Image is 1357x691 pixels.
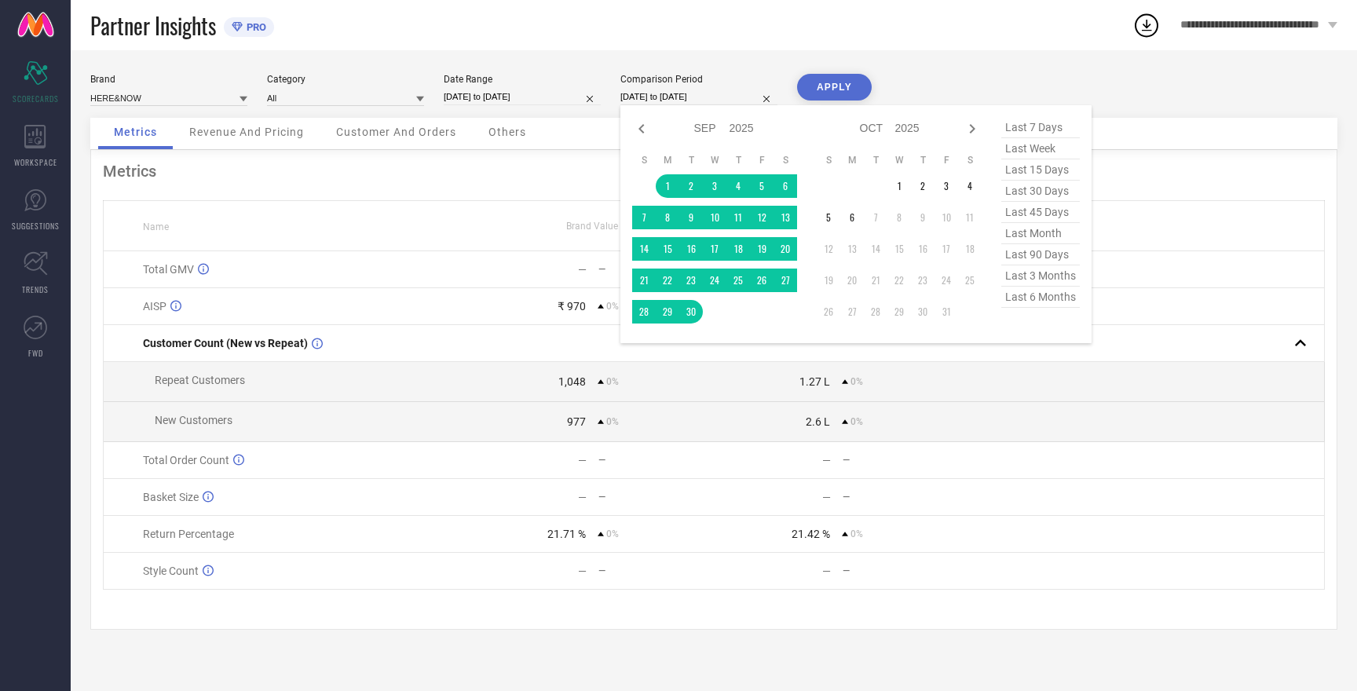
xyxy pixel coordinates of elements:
[13,93,59,104] span: SCORECARDS
[911,269,935,292] td: Thu Oct 23 2025
[656,174,679,198] td: Mon Sep 01 2025
[726,237,750,261] td: Thu Sep 18 2025
[1001,181,1080,202] span: last 30 days
[864,300,887,324] td: Tue Oct 28 2025
[143,491,199,503] span: Basket Size
[598,492,713,503] div: —
[797,74,872,101] button: APPLY
[822,491,831,503] div: —
[774,154,797,166] th: Saturday
[143,337,308,349] span: Customer Count (New vs Repeat)
[1001,117,1080,138] span: last 7 days
[817,300,840,324] td: Sun Oct 26 2025
[817,269,840,292] td: Sun Oct 19 2025
[143,300,166,313] span: AISP
[799,375,830,388] div: 1.27 L
[726,206,750,229] td: Thu Sep 11 2025
[1001,244,1080,265] span: last 90 days
[887,237,911,261] td: Wed Oct 15 2025
[656,269,679,292] td: Mon Sep 22 2025
[935,174,958,198] td: Fri Oct 03 2025
[843,455,957,466] div: —
[817,237,840,261] td: Sun Oct 12 2025
[958,206,982,229] td: Sat Oct 11 2025
[620,74,777,85] div: Comparison Period
[840,206,864,229] td: Mon Oct 06 2025
[566,221,618,232] span: Brand Value
[911,206,935,229] td: Thu Oct 09 2025
[606,301,619,312] span: 0%
[774,174,797,198] td: Sat Sep 06 2025
[606,528,619,539] span: 0%
[1001,265,1080,287] span: last 3 months
[774,237,797,261] td: Sat Sep 20 2025
[935,154,958,166] th: Friday
[103,162,1325,181] div: Metrics
[703,154,726,166] th: Wednesday
[606,416,619,427] span: 0%
[22,283,49,295] span: TRENDS
[267,74,424,85] div: Category
[887,300,911,324] td: Wed Oct 29 2025
[598,264,713,275] div: —
[578,491,587,503] div: —
[444,74,601,85] div: Date Range
[336,126,456,138] span: Customer And Orders
[114,126,157,138] span: Metrics
[1001,138,1080,159] span: last week
[656,154,679,166] th: Monday
[911,237,935,261] td: Thu Oct 16 2025
[864,269,887,292] td: Tue Oct 21 2025
[598,565,713,576] div: —
[911,174,935,198] td: Thu Oct 02 2025
[726,174,750,198] td: Thu Sep 04 2025
[632,154,656,166] th: Sunday
[817,154,840,166] th: Sunday
[958,174,982,198] td: Sat Oct 04 2025
[679,174,703,198] td: Tue Sep 02 2025
[935,269,958,292] td: Fri Oct 24 2025
[864,206,887,229] td: Tue Oct 07 2025
[632,206,656,229] td: Sun Sep 07 2025
[703,206,726,229] td: Wed Sep 10 2025
[850,416,863,427] span: 0%
[958,237,982,261] td: Sat Oct 18 2025
[822,454,831,466] div: —
[143,454,229,466] span: Total Order Count
[887,174,911,198] td: Wed Oct 01 2025
[935,237,958,261] td: Fri Oct 17 2025
[822,565,831,577] div: —
[963,119,982,138] div: Next month
[243,21,266,33] span: PRO
[679,269,703,292] td: Tue Sep 23 2025
[750,237,774,261] td: Fri Sep 19 2025
[143,221,169,232] span: Name
[774,269,797,292] td: Sat Sep 27 2025
[911,154,935,166] th: Thursday
[774,206,797,229] td: Sat Sep 13 2025
[679,300,703,324] td: Tue Sep 30 2025
[750,154,774,166] th: Friday
[958,154,982,166] th: Saturday
[850,528,863,539] span: 0%
[887,206,911,229] td: Wed Oct 08 2025
[28,347,43,359] span: FWD
[806,415,830,428] div: 2.6 L
[679,237,703,261] td: Tue Sep 16 2025
[558,300,586,313] div: ₹ 970
[578,454,587,466] div: —
[750,206,774,229] td: Fri Sep 12 2025
[155,374,245,386] span: Repeat Customers
[840,300,864,324] td: Mon Oct 27 2025
[726,269,750,292] td: Thu Sep 25 2025
[840,269,864,292] td: Mon Oct 20 2025
[1001,202,1080,223] span: last 45 days
[703,237,726,261] td: Wed Sep 17 2025
[726,154,750,166] th: Thursday
[632,237,656,261] td: Sun Sep 14 2025
[143,528,234,540] span: Return Percentage
[656,300,679,324] td: Mon Sep 29 2025
[155,414,232,426] span: New Customers
[864,237,887,261] td: Tue Oct 14 2025
[703,269,726,292] td: Wed Sep 24 2025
